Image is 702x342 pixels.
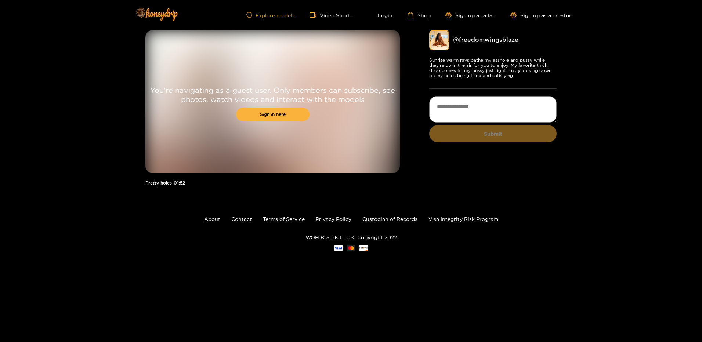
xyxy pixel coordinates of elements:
a: About [204,216,220,222]
a: Shop [407,12,431,18]
a: Custodian of Records [362,216,417,222]
a: Video Shorts [310,12,353,18]
button: Submit [429,125,557,142]
a: Privacy Policy [316,216,351,222]
a: Sign up as a creator [510,12,571,18]
a: Contact [231,216,252,222]
a: Login [368,12,392,18]
h1: Pretty holes - 01:52 [145,181,400,186]
span: video-camera [310,12,320,18]
a: @ freedomwingsblaze [453,36,518,43]
img: freedomwingsblaze [429,30,449,50]
a: Visa Integrity Risk Program [428,216,498,222]
p: Sunrise warm rays bathe my asshole and pussy while they're up in the air for you to enjoy. My fav... [429,58,557,78]
a: Sign in here [236,108,310,121]
p: You're navigating as a guest user. Only members can subscribe, see photos, watch videos and inter... [145,85,400,104]
a: Terms of Service [263,216,305,222]
a: Explore models [246,12,295,18]
a: Sign up as a fan [445,12,496,18]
